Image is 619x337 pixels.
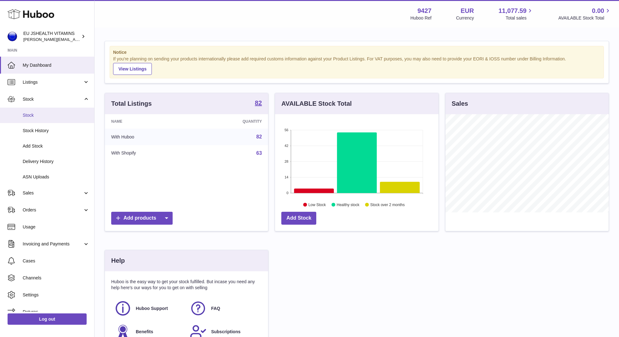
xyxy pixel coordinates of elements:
h3: Help [111,256,125,265]
span: ASN Uploads [23,174,89,180]
span: Subscriptions [211,329,240,335]
strong: 9427 [417,7,432,15]
a: View Listings [113,63,152,75]
span: Benefits [136,329,153,335]
span: 0.00 [592,7,604,15]
td: With Shopify [105,145,193,161]
div: EU JSHEALTH VITAMINS [23,31,80,42]
div: Huboo Ref [410,15,432,21]
a: Add Stock [281,212,316,225]
h3: AVAILABLE Stock Total [281,99,352,108]
span: Cases [23,258,89,264]
span: Orders [23,207,83,213]
h3: Sales [452,99,468,108]
text: Low Stock [308,202,326,207]
div: If you're planning on sending your products internationally please add required customs informati... [113,56,600,75]
span: Total sales [506,15,534,21]
span: AVAILABLE Stock Total [558,15,611,21]
span: FAQ [211,306,220,312]
text: 14 [285,175,289,179]
h3: Total Listings [111,99,152,108]
img: laura@jessicasepel.com [8,32,17,41]
a: 0.00 AVAILABLE Stock Total [558,7,611,21]
span: Invoicing and Payments [23,241,83,247]
a: Add products [111,212,173,225]
span: Sales [23,190,83,196]
span: Settings [23,292,89,298]
text: 56 [285,128,289,132]
strong: Notice [113,49,600,55]
text: 28 [285,160,289,163]
span: Channels [23,275,89,281]
th: Quantity [193,114,268,129]
span: Stock History [23,128,89,134]
strong: EUR [461,7,474,15]
span: Add Stock [23,143,89,149]
a: Log out [8,313,87,325]
th: Name [105,114,193,129]
span: [PERSON_NAME][EMAIL_ADDRESS][DOMAIN_NAME] [23,37,126,42]
text: Stock over 2 months [370,202,405,207]
a: FAQ [190,300,259,317]
td: With Huboo [105,129,193,145]
a: Huboo Support [114,300,183,317]
span: Listings [23,79,83,85]
strong: 82 [255,100,262,106]
text: 0 [287,191,289,195]
text: Healthy stock [337,202,360,207]
a: 63 [256,150,262,156]
a: 82 [255,100,262,107]
p: Huboo is the easy way to get your stock fulfilled. But incase you need any help here's our ways f... [111,279,262,291]
span: My Dashboard [23,62,89,68]
div: Currency [456,15,474,21]
a: 11,077.59 Total sales [498,7,534,21]
a: 82 [256,134,262,139]
span: Stock [23,112,89,118]
span: Stock [23,96,83,102]
span: Usage [23,224,89,230]
span: Returns [23,309,89,315]
span: Delivery History [23,159,89,165]
text: 42 [285,144,289,148]
span: 11,077.59 [498,7,526,15]
span: Huboo Support [136,306,168,312]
